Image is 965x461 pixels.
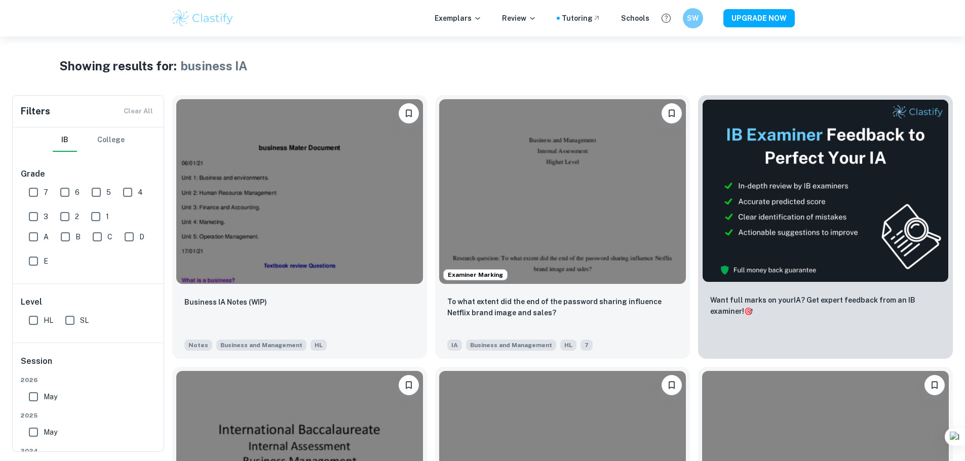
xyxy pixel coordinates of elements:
[21,168,157,180] h6: Grade
[171,8,235,28] img: Clastify logo
[399,103,419,123] button: Bookmark
[44,427,57,438] span: May
[53,128,125,152] div: Filter type choice
[106,211,109,222] span: 1
[59,57,177,75] h1: Showing results for:
[466,340,556,351] span: Business and Management
[44,231,49,242] span: A
[172,95,427,359] a: BookmarkBusiness IA Notes (WIP)NotesBusiness and ManagementHL
[44,211,48,222] span: 3
[562,13,601,24] a: Tutoring
[21,375,157,385] span: 2026
[184,340,212,351] span: Notes
[723,9,795,27] button: UPGRADE NOW
[447,296,678,318] p: To what extent did the end of the password sharing influence Netflix brand image and sales?
[44,187,48,198] span: 7
[21,355,157,375] h6: Session
[560,340,576,351] span: HL
[97,128,125,152] button: College
[21,411,157,420] span: 2025
[710,295,941,317] p: Want full marks on your IA ? Get expert feedback from an IB examiner!
[75,211,79,222] span: 2
[621,13,649,24] a: Schools
[435,13,482,24] p: Exemplars
[21,296,157,308] h6: Level
[80,315,89,326] span: SL
[744,307,753,315] span: 🎯
[399,375,419,395] button: Bookmark
[702,99,949,282] img: Thumbnail
[447,340,462,351] span: IA
[44,315,53,326] span: HL
[683,8,703,28] button: SW
[75,231,81,242] span: B
[21,104,50,118] h6: Filters
[662,375,682,395] button: Bookmark
[138,187,143,198] span: 4
[581,340,593,351] span: 7
[106,187,111,198] span: 5
[924,375,945,395] button: Bookmark
[435,95,690,359] a: Examiner MarkingBookmarkTo what extent did the end of the password sharing influence Netflix bran...
[44,256,48,267] span: E
[181,57,247,75] h1: business IA
[311,340,327,351] span: HL
[21,446,157,455] span: 2024
[139,231,144,242] span: D
[687,13,699,24] h6: SW
[44,391,57,402] span: May
[502,13,536,24] p: Review
[216,340,306,351] span: Business and Management
[662,103,682,123] button: Bookmark
[439,99,686,284] img: Business and Management IA example thumbnail: To what extent did the end of the passwo
[176,99,423,284] img: Business and Management Notes example thumbnail: Business IA Notes (WIP)
[75,187,80,198] span: 6
[53,128,77,152] button: IB
[184,297,267,308] p: Business IA Notes (WIP)
[107,231,112,242] span: C
[444,270,507,279] span: Examiner Marking
[658,10,675,27] button: Help and Feedback
[698,95,953,359] a: ThumbnailWant full marks on yourIA? Get expert feedback from an IB examiner!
